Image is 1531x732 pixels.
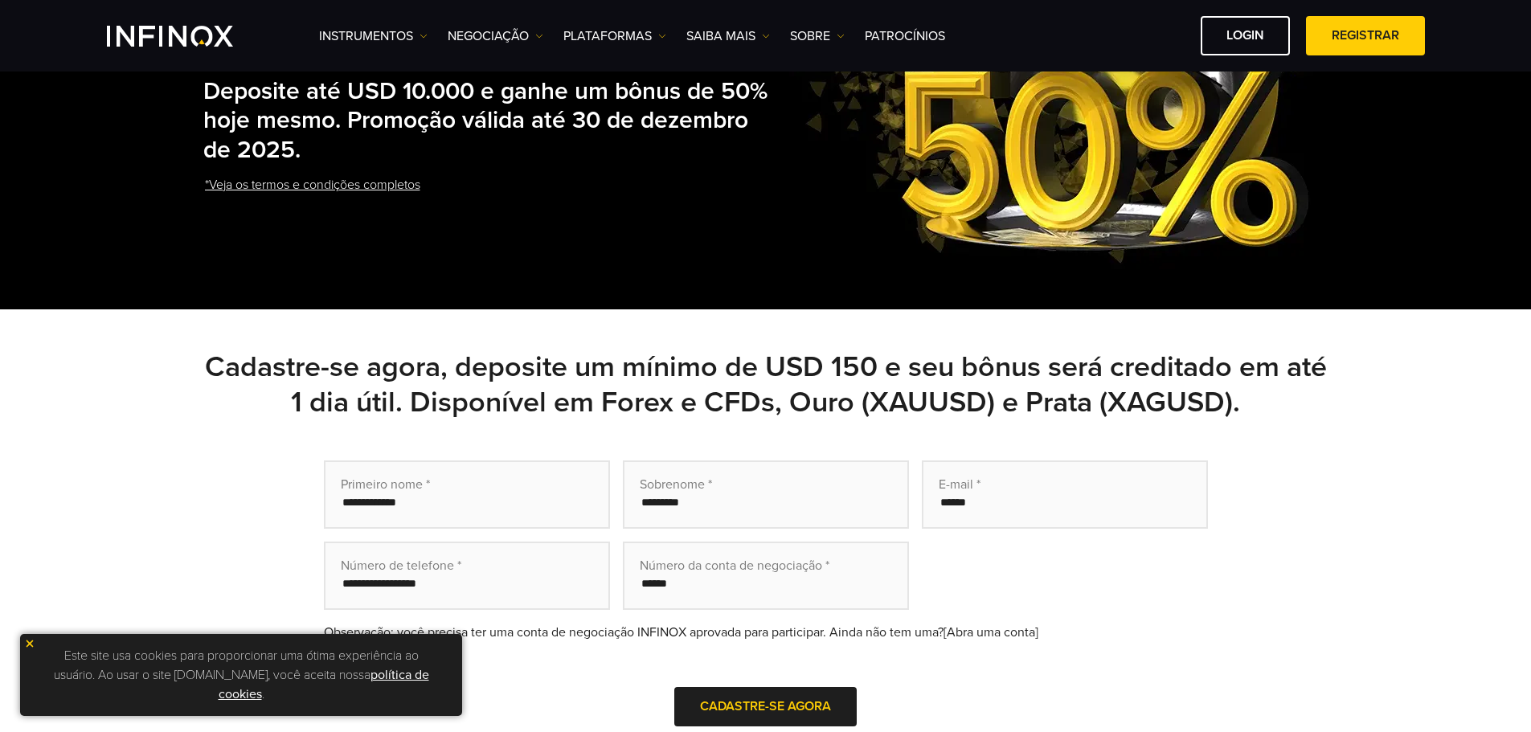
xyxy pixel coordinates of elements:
[686,27,770,46] a: Saiba mais
[24,638,35,649] img: yellow close icon
[448,27,543,46] a: NEGOCIAÇÃO
[28,642,454,708] p: Este site usa cookies para proporcionar uma ótima experiência ao usuário. Ao usar o site [DOMAIN_...
[790,27,845,46] a: SOBRE
[563,27,666,46] a: PLATAFORMAS
[1201,16,1290,55] a: Login
[324,623,1208,642] div: Observação: você precisa ter uma conta de negociação INFINOX aprovada para participar. Ainda não ...
[865,27,945,46] a: Patrocínios
[203,350,1328,420] h2: Cadastre-se agora, deposite um mínimo de USD 150 e seu bônus será creditado em até 1 dia útil. Di...
[674,687,857,726] button: Cadastre-se agora
[203,166,422,205] a: *Veja os termos e condições completos
[319,27,428,46] a: Instrumentos
[944,624,1038,640] a: [Abra uma conta]
[1306,16,1425,55] a: Registrar
[203,77,776,166] h2: Deposite até USD 10.000 e ganhe um bônus de 50% hoje mesmo. Promoção válida até 30 de dezembro de...
[700,698,831,714] span: Cadastre-se agora
[107,26,271,47] a: INFINOX Logo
